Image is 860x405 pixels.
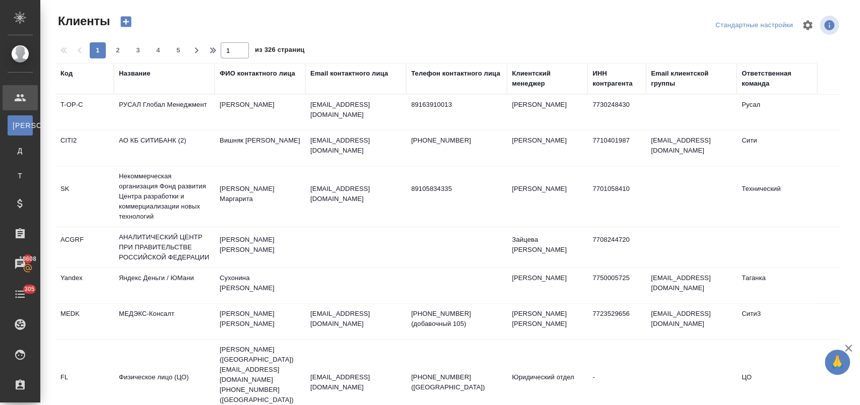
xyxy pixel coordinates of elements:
[55,95,114,130] td: T-OP-C
[411,69,500,79] div: Телефон контактного лица
[215,304,305,339] td: [PERSON_NAME] [PERSON_NAME]
[310,100,401,120] p: [EMAIL_ADDRESS][DOMAIN_NAME]
[713,18,796,33] div: split button
[215,179,305,214] td: [PERSON_NAME] Маргарита
[310,136,401,156] p: [EMAIL_ADDRESS][DOMAIN_NAME]
[796,13,820,37] span: Настроить таблицу
[114,268,215,303] td: Яндекс Деньги / ЮМани
[310,372,401,392] p: [EMAIL_ADDRESS][DOMAIN_NAME]
[587,268,646,303] td: 7750005725
[3,251,38,277] a: 18608
[215,268,305,303] td: Сухонина [PERSON_NAME]
[8,166,33,186] a: Т
[411,100,502,110] p: 89163910013
[587,95,646,130] td: 7730248430
[55,367,114,402] td: FL
[110,42,126,58] button: 2
[18,284,41,294] span: 305
[114,130,215,166] td: АО КБ СИТИБАНК (2)
[310,69,388,79] div: Email контактного лица
[737,304,817,339] td: Сити3
[13,254,42,264] span: 18608
[820,16,841,35] span: Посмотреть информацию
[13,171,28,181] span: Т
[411,184,502,194] p: 89105834335
[130,45,146,55] span: 3
[170,45,186,55] span: 5
[114,95,215,130] td: РУСАЛ Глобал Менеджмент
[411,372,502,392] p: [PHONE_NUMBER] ([GEOGRAPHIC_DATA])
[587,230,646,265] td: 7708244720
[512,69,582,89] div: Клиентский менеджер
[55,13,110,29] span: Клиенты
[310,309,401,329] p: [EMAIL_ADDRESS][DOMAIN_NAME]
[215,130,305,166] td: Вишняк [PERSON_NAME]
[737,95,817,130] td: Русал
[587,367,646,402] td: -
[114,227,215,267] td: АНАЛИТИЧЕСКИЙ ЦЕНТР ПРИ ПРАВИТЕЛЬСТВЕ РОССИЙСКОЙ ФЕДЕРАЦИИ
[310,184,401,204] p: [EMAIL_ADDRESS][DOMAIN_NAME]
[114,304,215,339] td: МЕДЭКС-Консалт
[55,230,114,265] td: ACGRF
[507,230,587,265] td: Зайцева [PERSON_NAME]
[215,230,305,265] td: [PERSON_NAME] [PERSON_NAME]
[8,141,33,161] a: Д
[411,309,502,329] p: [PHONE_NUMBER] (добавочный 105)
[55,179,114,214] td: SK
[646,268,737,303] td: [EMAIL_ADDRESS][DOMAIN_NAME]
[150,45,166,55] span: 4
[55,130,114,166] td: CITI2
[507,179,587,214] td: [PERSON_NAME]
[411,136,502,146] p: [PHONE_NUMBER]
[13,146,28,156] span: Д
[8,115,33,136] a: [PERSON_NAME]
[742,69,812,89] div: Ответственная команда
[114,13,138,30] button: Создать
[737,268,817,303] td: Таганка
[507,367,587,402] td: Юридический отдел
[114,166,215,227] td: Некоммерческая организация Фонд развития Центра разработки и коммерциализации новых технологий
[119,69,150,79] div: Название
[55,268,114,303] td: Yandex
[737,179,817,214] td: Технический
[507,130,587,166] td: [PERSON_NAME]
[507,304,587,339] td: [PERSON_NAME] [PERSON_NAME]
[220,69,295,79] div: ФИО контактного лица
[170,42,186,58] button: 5
[829,352,846,373] span: 🙏
[3,282,38,307] a: 305
[110,45,126,55] span: 2
[215,95,305,130] td: [PERSON_NAME]
[13,120,28,130] span: [PERSON_NAME]
[646,304,737,339] td: [EMAIL_ADDRESS][DOMAIN_NAME]
[592,69,641,89] div: ИНН контрагента
[130,42,146,58] button: 3
[737,130,817,166] td: Сити
[587,179,646,214] td: 7701058410
[587,304,646,339] td: 7723529656
[651,69,732,89] div: Email клиентской группы
[825,350,850,375] button: 🙏
[507,268,587,303] td: [PERSON_NAME]
[114,367,215,402] td: Физическое лицо (ЦО)
[587,130,646,166] td: 7710401987
[507,95,587,130] td: [PERSON_NAME]
[646,130,737,166] td: [EMAIL_ADDRESS][DOMAIN_NAME]
[255,44,304,58] span: из 326 страниц
[55,304,114,339] td: MEDK
[60,69,73,79] div: Код
[737,367,817,402] td: ЦО
[150,42,166,58] button: 4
